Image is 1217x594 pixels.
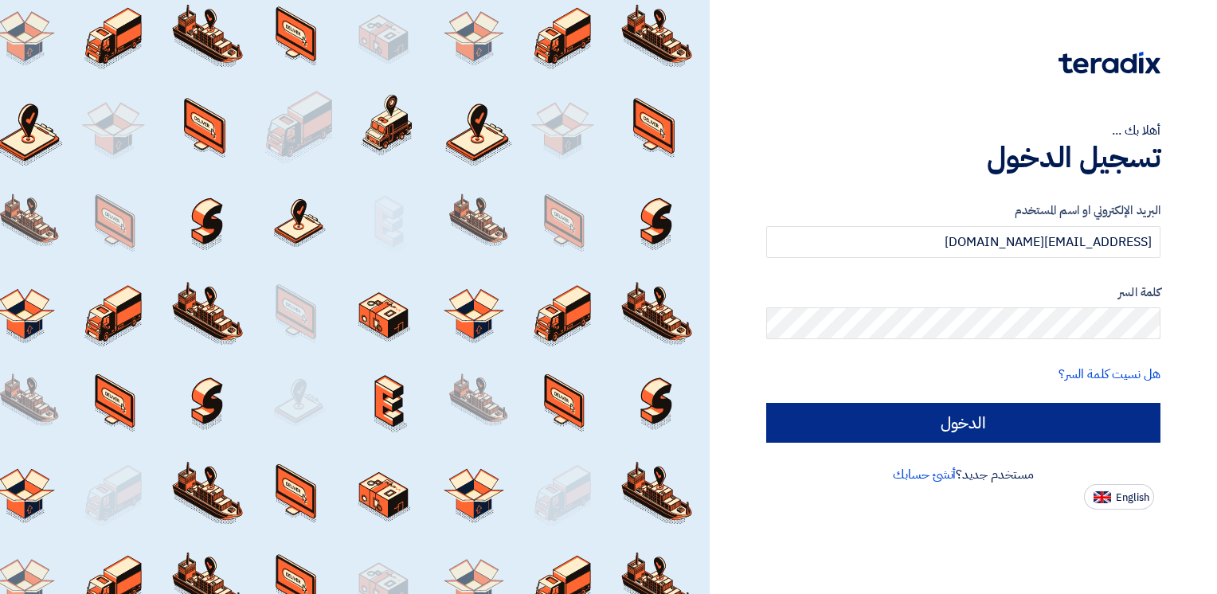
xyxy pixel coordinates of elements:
[766,121,1160,140] div: أهلا بك ...
[766,201,1160,220] label: البريد الإلكتروني او اسم المستخدم
[766,403,1160,443] input: الدخول
[766,226,1160,258] input: أدخل بريد العمل الإلكتروني او اسم المستخدم الخاص بك ...
[1059,52,1160,74] img: Teradix logo
[893,465,956,484] a: أنشئ حسابك
[766,465,1160,484] div: مستخدم جديد؟
[1094,491,1111,503] img: en-US.png
[766,140,1160,175] h1: تسجيل الدخول
[1084,484,1154,510] button: English
[766,283,1160,302] label: كلمة السر
[1059,365,1160,384] a: هل نسيت كلمة السر؟
[1116,492,1149,503] span: English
